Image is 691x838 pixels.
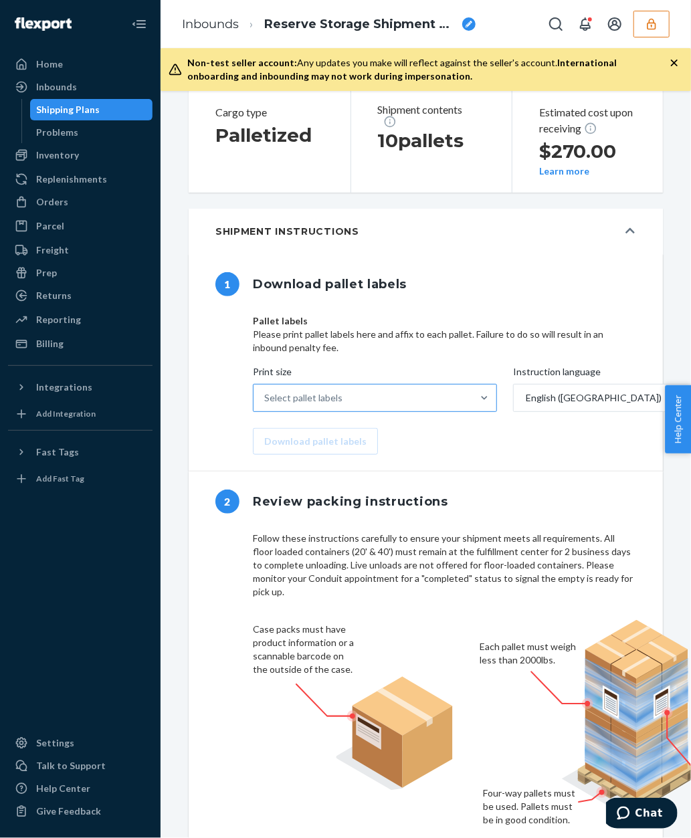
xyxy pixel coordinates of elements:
[8,755,153,776] button: Talk to Support
[36,805,101,818] div: Give Feedback
[189,209,663,254] button: Shipment Instructions
[483,787,576,827] figcaption: Four-way pallets must be used. Pallets must be in good condition.
[253,365,292,384] span: Print size
[215,104,313,120] header: Cargo type
[36,408,96,419] div: Add Integration
[36,445,79,459] div: Fast Tags
[606,798,678,831] iframe: Opens a widget where you can chat to one of our agents
[36,266,57,280] div: Prep
[36,381,92,394] div: Integrations
[665,385,691,453] button: Help Center
[30,122,153,143] a: Problems
[526,391,662,405] div: English ([GEOGRAPHIC_DATA])
[8,468,153,490] a: Add Fast Tag
[8,76,153,98] a: Inbounds
[8,778,153,799] a: Help Center
[36,219,64,233] div: Parcel
[182,17,239,31] a: Inbounds
[513,365,601,384] span: Instruction language
[253,532,636,599] div: Follow these instructions carefully to ensure your shipment meets all requirements. All floor loa...
[8,169,153,190] a: Replenishments
[264,16,457,33] span: Reserve Storage Shipment STI1287cc4b8d
[8,215,153,237] a: Parcel
[542,11,569,37] button: Open Search Box
[8,441,153,463] button: Fast Tags
[8,285,153,306] a: Returns
[601,11,628,37] button: Open account menu
[480,640,579,667] figcaption: Each pallet must weigh less than 2000lbs.
[36,313,81,326] div: Reporting
[8,54,153,75] a: Home
[378,128,475,152] h1: 10 pallets
[36,173,107,186] div: Replenishments
[264,391,342,405] div: Select pallet labels
[8,191,153,213] a: Orders
[36,736,74,750] div: Settings
[8,732,153,754] a: Settings
[36,782,90,795] div: Help Center
[253,488,448,516] h1: Review packing instructions
[253,314,636,328] p: Pallet labels
[253,270,407,298] h1: Download pallet labels
[36,148,79,162] div: Inventory
[8,262,153,284] a: Prep
[187,57,297,68] span: Non-test seller account:
[524,391,526,405] input: Instruction languageEnglish ([GEOGRAPHIC_DATA])
[8,801,153,822] button: Give Feedback
[37,103,100,116] div: Shipping Plans
[36,80,77,94] div: Inbounds
[8,309,153,330] a: Reporting
[539,104,636,136] p: Estimated cost upon receiving
[215,272,239,296] span: 1
[539,139,636,163] h2: $270.00
[253,623,356,676] figcaption: Case packs must have product information or a scannable barcode on the outside of the case.
[30,99,153,120] a: Shipping Plans
[126,11,153,37] button: Close Navigation
[8,333,153,354] a: Billing
[171,5,486,44] ol: breadcrumbs
[15,17,72,31] img: Flexport logo
[215,225,359,238] h5: Shipment Instructions
[539,166,589,177] button: Learn more
[215,123,313,147] h2: Palletized
[187,56,670,83] div: Any updates you make will reflect against the seller's account.
[36,243,69,257] div: Freight
[36,58,63,71] div: Home
[572,11,599,37] button: Open notifications
[36,337,64,350] div: Billing
[37,126,79,139] div: Problems
[36,759,106,772] div: Talk to Support
[253,328,636,354] p: Please print pallet labels here and affix to each pallet. Failure to do so will result in an inbo...
[36,195,68,209] div: Orders
[378,104,475,128] p: Shipment contents
[36,289,72,302] div: Returns
[8,377,153,398] button: Integrations
[215,490,239,514] span: 2
[36,473,84,484] div: Add Fast Tag
[253,428,378,455] button: Download pallet labels
[8,144,153,166] a: Inventory
[8,239,153,261] a: Freight
[8,403,153,425] a: Add Integration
